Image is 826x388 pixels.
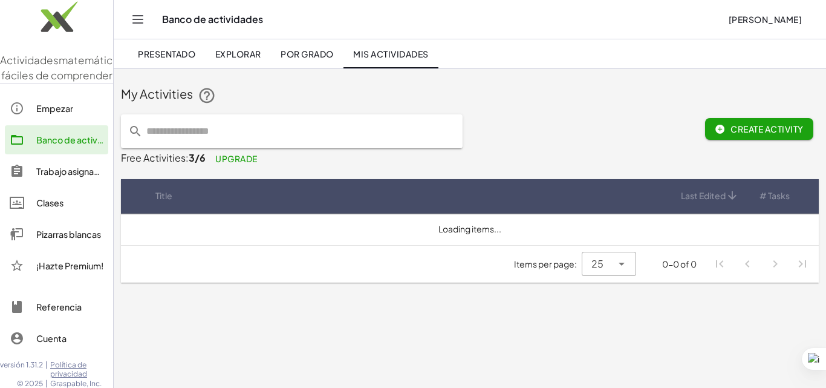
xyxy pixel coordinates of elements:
font: Graspable, Inc. [50,379,102,388]
font: Presentado [138,48,195,59]
font: Mis actividades [353,48,428,59]
span: 3/6 [189,151,206,164]
button: Cambiar navegación [128,10,148,29]
span: Title [155,189,172,202]
button: Create Activity [705,118,813,140]
a: Cuenta [5,324,108,353]
span: # Tasks [759,189,790,202]
font: matemáticas fáciles de comprender [1,53,125,82]
div: My Activities [121,85,819,105]
font: | [45,360,48,369]
a: Referencia [5,292,108,321]
font: Clases [36,197,63,208]
i: prepended action [128,124,143,139]
font: | [45,379,48,388]
font: Trabajo asignado [36,166,105,177]
font: Pizarras blancas [36,229,101,240]
a: Empezar [5,94,108,123]
a: Trabajo asignado [5,157,108,186]
button: [PERSON_NAME] [718,8,811,30]
font: Explorar [215,48,261,59]
a: Banco de actividades [5,125,108,154]
nav: Pagination Navigation [706,251,816,278]
td: Loading items... [121,214,819,245]
font: Por grado [281,48,333,59]
span: Items per page: [514,258,582,271]
font: [PERSON_NAME] [729,14,802,25]
span: Upgrade [215,153,258,164]
font: Cuenta [36,333,67,344]
a: Política de privacidad [50,360,113,379]
font: © 2025 [17,379,43,388]
font: Política de privacidad [50,360,87,379]
span: Create Activity [715,123,804,134]
font: Referencia [36,301,82,312]
p: Free Activities: [121,148,819,169]
a: Pizarras blancas [5,220,108,249]
a: Clases [5,188,108,217]
span: 25 [591,257,603,271]
font: Banco de actividades [36,134,126,145]
div: 0-0 of 0 [662,258,697,271]
span: Last Edited [681,189,726,202]
font: ¡Hazte Premium! [36,260,103,271]
font: Empezar [36,103,73,114]
a: Upgrade [206,148,267,169]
